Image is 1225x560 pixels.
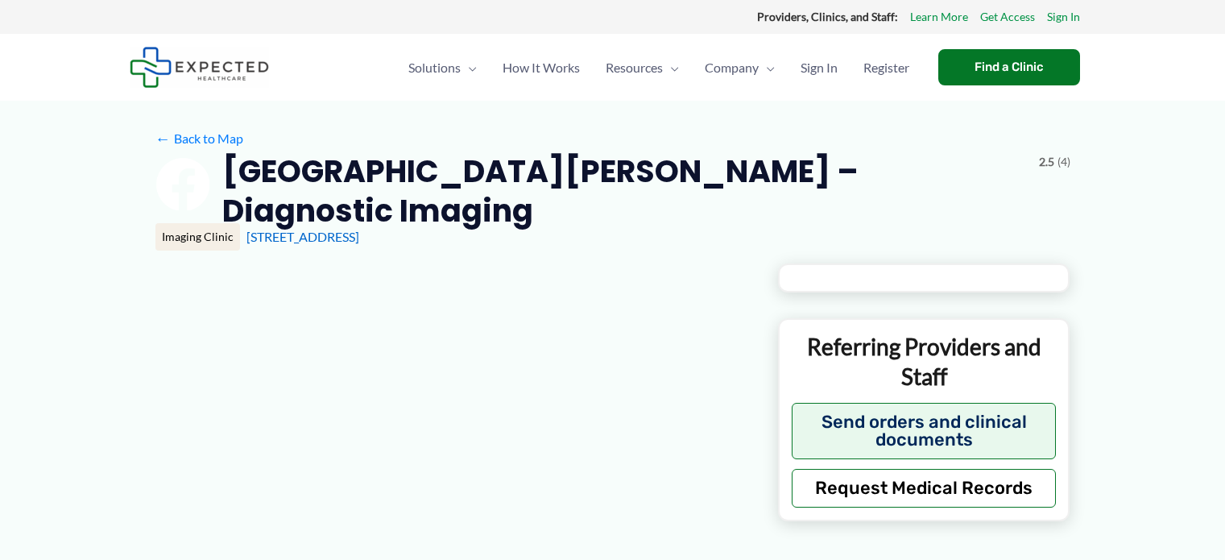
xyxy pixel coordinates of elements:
a: [STREET_ADDRESS] [246,229,359,244]
a: How It Works [490,39,593,96]
span: Solutions [408,39,461,96]
span: 2.5 [1039,151,1054,172]
a: ←Back to Map [155,127,243,151]
span: Register [863,39,909,96]
span: Company [705,39,759,96]
a: Find a Clinic [938,49,1080,85]
strong: Providers, Clinics, and Staff: [757,10,898,23]
a: Sign In [1047,6,1080,27]
img: Expected Healthcare Logo - side, dark font, small [130,47,269,88]
nav: Primary Site Navigation [395,39,922,96]
a: SolutionsMenu Toggle [395,39,490,96]
a: Sign In [788,39,850,96]
a: Learn More [910,6,968,27]
span: (4) [1057,151,1070,172]
span: Menu Toggle [759,39,775,96]
span: Menu Toggle [461,39,477,96]
span: ← [155,131,171,146]
div: Imaging Clinic [155,223,240,251]
a: Register [850,39,922,96]
span: Sign In [801,39,838,96]
p: Referring Providers and Staff [792,332,1057,391]
a: ResourcesMenu Toggle [593,39,692,96]
h2: [GEOGRAPHIC_DATA][PERSON_NAME] – Diagnostic Imaging [222,151,1026,231]
span: How It Works [503,39,580,96]
span: Resources [606,39,663,96]
a: Get Access [980,6,1035,27]
a: CompanyMenu Toggle [692,39,788,96]
button: Request Medical Records [792,469,1057,508]
span: Menu Toggle [663,39,679,96]
button: Send orders and clinical documents [792,403,1057,459]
